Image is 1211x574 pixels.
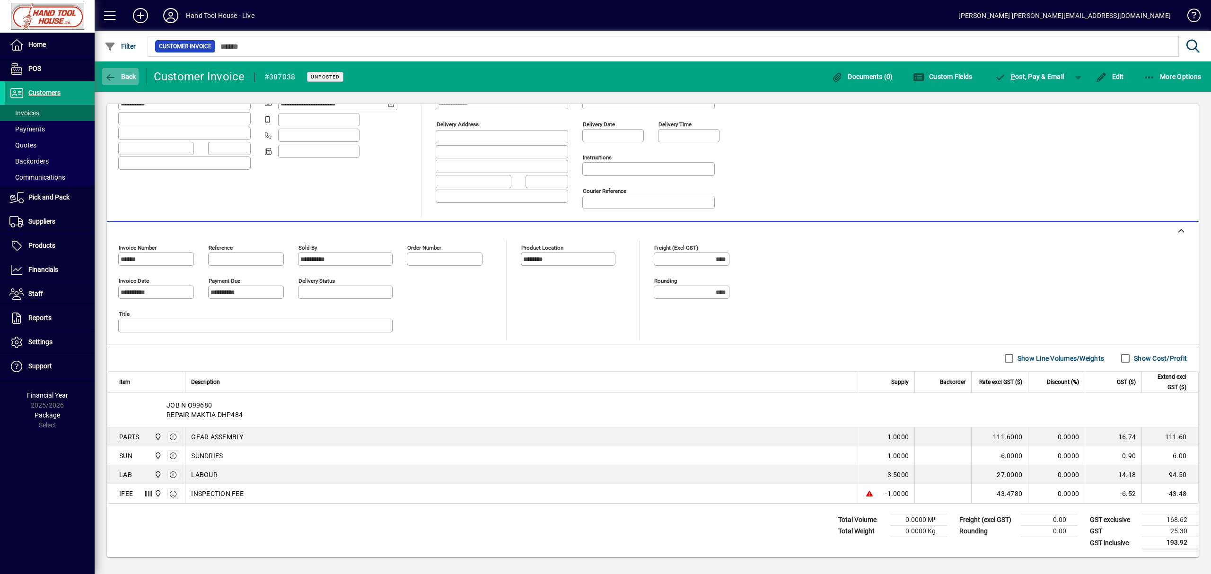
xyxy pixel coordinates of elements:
span: Back [105,73,136,80]
td: 0.00 [1021,514,1078,526]
span: Rate excl GST ($) [979,377,1022,387]
span: Custom Fields [913,73,973,80]
button: More Options [1141,68,1204,85]
div: JOB N O99680 REPAIR MAKTIA DHP484 [107,393,1198,427]
button: Back [102,68,139,85]
div: 6.0000 [977,451,1022,461]
span: LABOUR [191,470,218,479]
a: Invoices [5,105,95,121]
span: ost, Pay & Email [994,73,1064,80]
td: 0.0000 Kg [890,526,947,537]
span: Reports [28,314,52,322]
label: Show Cost/Profit [1132,354,1187,363]
span: Filter [105,43,136,50]
span: Frankton [152,432,163,442]
td: GST exclusive [1085,514,1142,526]
mat-label: Delivery time [658,121,692,128]
span: Financials [28,266,58,273]
span: Invoices [9,109,39,117]
button: Profile [156,7,186,24]
button: Filter [102,38,139,55]
a: Communications [5,169,95,185]
span: Description [191,377,220,387]
span: Payments [9,125,45,133]
a: Financials [5,258,95,282]
span: Settings [28,338,53,346]
td: 0.0000 [1028,427,1085,446]
span: Item [119,377,131,387]
mat-label: Invoice date [119,278,149,284]
mat-label: Product location [521,244,563,251]
a: POS [5,57,95,81]
div: Customer Invoice [154,69,245,84]
span: More Options [1144,73,1202,80]
span: Pick and Pack [28,193,70,201]
div: IFEE [119,489,133,498]
a: Backorders [5,153,95,169]
button: Documents (0) [829,68,895,85]
td: Total Volume [834,514,890,526]
a: Products [5,234,95,258]
span: 3.5000 [887,470,909,479]
td: 0.0000 M³ [890,514,947,526]
div: 111.6000 [977,432,1022,442]
td: GST [1085,526,1142,537]
a: Suppliers [5,210,95,234]
a: Quotes [5,137,95,153]
label: Show Line Volumes/Weights [1016,354,1104,363]
span: Backorders [9,157,49,165]
mat-label: Delivery date [583,121,615,128]
span: Documents (0) [832,73,893,80]
div: 43.4780 [977,489,1022,498]
span: 1.0000 [887,432,909,442]
span: Discount (%) [1047,377,1079,387]
td: 0.0000 [1028,446,1085,465]
div: #387038 [264,70,296,85]
mat-label: Rounding [654,278,677,284]
td: 0.0000 [1028,484,1085,503]
span: POS [28,65,41,72]
span: Financial Year [27,391,68,399]
span: Products [28,242,55,249]
td: 6.00 [1141,446,1198,465]
div: SUN [119,451,132,461]
span: Unposted [311,74,340,80]
span: INSPECTION FEE [191,489,244,498]
span: Support [28,362,52,370]
td: 193.92 [1142,537,1199,549]
span: Frankton [152,488,163,499]
a: Support [5,355,95,378]
span: GST ($) [1117,377,1136,387]
span: Suppliers [28,217,55,225]
div: LAB [119,470,132,479]
div: Hand Tool House - Live [186,8,254,23]
div: 27.0000 [977,470,1022,479]
mat-label: Reference [209,244,233,251]
span: Communications [9,174,65,181]
span: -1.0000 [885,489,909,498]
td: 0.00 [1021,526,1078,537]
span: P [1011,73,1015,80]
span: Staff [28,290,43,297]
span: Customers [28,89,61,96]
span: Frankton [152,451,163,461]
mat-label: Freight (excl GST) [654,244,698,251]
span: Backorder [940,377,965,387]
span: GEAR ASSEMBLY [191,432,243,442]
td: 0.0000 [1028,465,1085,484]
span: SUNDRIES [191,451,223,461]
td: 14.18 [1085,465,1141,484]
mat-label: Instructions [583,154,612,161]
td: 111.60 [1141,427,1198,446]
button: Edit [1093,68,1126,85]
span: Customer Invoice [159,42,211,51]
mat-label: Invoice number [119,244,157,251]
mat-label: Courier Reference [583,188,626,194]
a: Knowledge Base [1180,2,1199,33]
span: Quotes [9,141,36,149]
td: 16.74 [1085,427,1141,446]
td: -43.48 [1141,484,1198,503]
a: Staff [5,282,95,306]
a: Home [5,33,95,57]
span: Package [35,411,60,419]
